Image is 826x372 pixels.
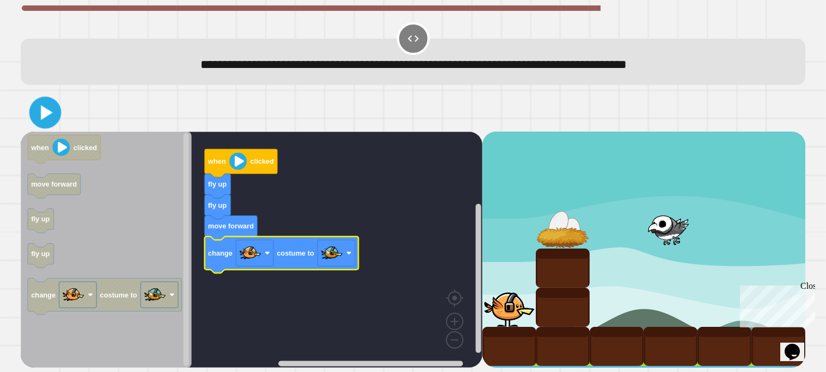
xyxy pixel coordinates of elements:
[30,143,49,151] text: when
[277,249,314,257] text: costume to
[4,4,75,69] div: Chat with us now!Close
[736,281,815,327] iframe: chat widget
[74,143,97,151] text: clicked
[100,290,137,299] text: costume to
[208,180,227,188] text: fly up
[31,290,56,299] text: change
[250,157,274,165] text: clicked
[780,328,815,361] iframe: chat widget
[207,157,226,165] text: when
[208,222,254,230] text: move forward
[21,132,482,368] div: Blockly Workspace
[31,215,50,223] text: fly up
[208,249,232,257] text: change
[208,201,227,209] text: fly up
[31,180,77,188] text: move forward
[31,250,50,258] text: fly up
